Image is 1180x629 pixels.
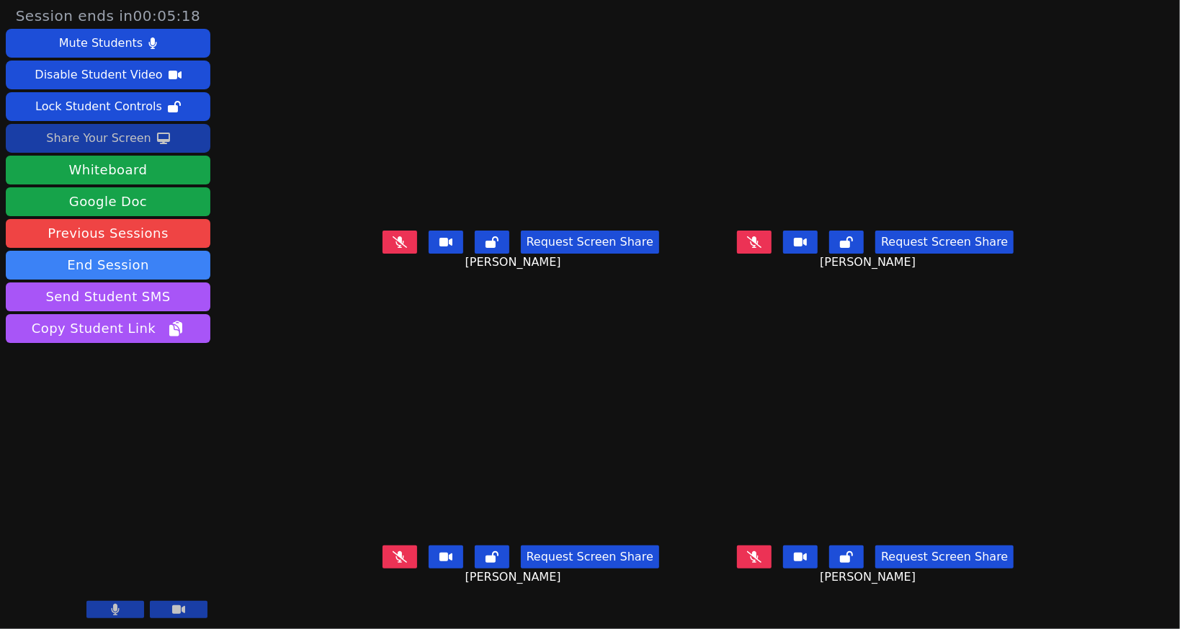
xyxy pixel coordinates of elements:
div: Disable Student Video [35,63,162,86]
a: Google Doc [6,187,210,216]
time: 00:05:18 [133,7,201,24]
button: Send Student SMS [6,282,210,311]
button: Disable Student Video [6,61,210,89]
button: Request Screen Share [875,545,1014,568]
span: [PERSON_NAME] [465,254,565,271]
button: Request Screen Share [875,231,1014,254]
a: Previous Sessions [6,219,210,248]
div: Lock Student Controls [35,95,162,118]
button: End Session [6,251,210,280]
div: Mute Students [59,32,143,55]
span: Session ends in [16,6,201,26]
span: [PERSON_NAME] [820,254,919,271]
span: [PERSON_NAME] [465,568,565,586]
div: Share Your Screen [46,127,151,150]
button: Request Screen Share [521,545,659,568]
button: Lock Student Controls [6,92,210,121]
button: Mute Students [6,29,210,58]
button: Request Screen Share [521,231,659,254]
span: [PERSON_NAME] [820,568,919,586]
button: Copy Student Link [6,314,210,343]
button: Whiteboard [6,156,210,184]
button: Share Your Screen [6,124,210,153]
span: Copy Student Link [32,318,184,339]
